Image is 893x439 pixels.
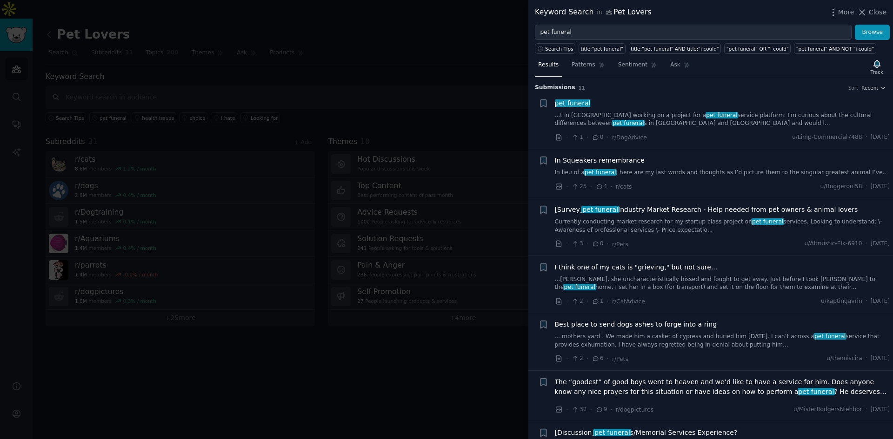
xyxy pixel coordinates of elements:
[595,183,607,191] span: 4
[826,354,862,363] span: u/themiscira
[612,241,628,248] span: r/Pets
[535,7,652,18] div: Keyword Search Pet Lovers
[555,428,738,438] a: [Discussion]pet funerals/Memorial Services Experience?
[566,239,568,249] span: ·
[555,428,738,438] span: [Discussion] s/Memorial Services Experience?
[607,296,609,306] span: ·
[571,240,583,248] span: 3
[555,275,890,292] a: ...[PERSON_NAME], she uncharacteristically hissed and fought to get away. Just before I took [PER...
[581,46,623,52] div: title:"pet funeral"
[867,57,886,77] button: Track
[792,133,862,142] span: u/Limp-Commercial7488
[871,133,890,142] span: [DATE]
[571,406,586,414] span: 32
[724,43,791,54] a: "pet funeral" OR "i could"
[794,43,876,54] a: "pet funeral" AND NOT "i could"
[607,132,609,142] span: ·
[581,206,619,213] span: pet funeral
[535,84,575,92] span: Submission s
[555,156,645,165] a: In Squeakers remembrance
[535,25,852,40] input: Try a keyword related to your business
[568,58,608,77] a: Patterns
[595,406,607,414] span: 9
[751,218,784,225] span: pet funeral
[538,61,559,69] span: Results
[866,183,867,191] span: ·
[866,406,867,414] span: ·
[555,98,591,108] a: pet funeral
[566,405,568,414] span: ·
[612,134,647,141] span: r/DogAdvice
[838,7,854,17] span: More
[555,377,890,397] a: The “goodest” of good boys went to heaven and we’d like to have a service for him. Does anyone kn...
[612,298,645,305] span: r/CatAdvice
[866,297,867,306] span: ·
[804,240,862,248] span: u/Altruistic-Elk-6910
[828,7,854,17] button: More
[848,85,859,91] div: Sort
[607,354,609,364] span: ·
[586,296,588,306] span: ·
[586,354,588,364] span: ·
[615,58,660,77] a: Sentiment
[555,262,718,272] a: I think one of my cats is "grieving," but not sure...
[535,43,575,54] button: Search Tips
[566,354,568,364] span: ·
[871,354,890,363] span: [DATE]
[571,133,583,142] span: 1
[726,46,789,52] div: "pet funeral" OR "i could"
[597,8,602,17] span: in
[555,218,890,234] a: Currently conducting market research for my startup class project onpet funeralservices. Looking ...
[813,333,846,340] span: pet funeral
[566,182,568,191] span: ·
[555,205,858,215] span: [Survey] Industry Market Research - Help needed from pet owners & animal lovers
[616,406,653,413] span: r/dogpictures
[616,183,632,190] span: r/cats
[871,406,890,414] span: [DATE]
[592,240,603,248] span: 0
[590,405,592,414] span: ·
[821,297,862,306] span: u/kaptingavrin
[555,169,890,177] a: In lieu of apet funeral, here are my last words and thoughts as I’d picture them to the singular ...
[793,406,862,414] span: u/MisterRodgersNiehbor
[667,58,693,77] a: Ask
[861,85,878,91] span: Recent
[554,99,591,107] span: pet funeral
[869,7,886,17] span: Close
[555,111,890,128] a: ...t in [GEOGRAPHIC_DATA] working on a project for apet funeralservice platform. I'm curious abou...
[545,46,573,52] span: Search Tips
[871,240,890,248] span: [DATE]
[572,61,595,69] span: Patterns
[610,405,612,414] span: ·
[629,43,721,54] a: title:"pet funeral" AND title:"i could"
[871,69,883,75] div: Track
[555,205,858,215] a: [Survey]pet funeralIndustry Market Research - Help needed from pet owners & animal lovers
[592,133,603,142] span: 0
[571,183,586,191] span: 25
[866,354,867,363] span: ·
[631,46,719,52] div: title:"pet funeral" AND title:"i could"
[612,120,645,126] span: pet funeral
[871,297,890,306] span: [DATE]
[563,284,596,290] span: pet funeral
[555,320,717,329] a: Best place to send dogs ashes to forge into a ring
[607,239,609,249] span: ·
[670,61,680,69] span: Ask
[857,7,886,17] button: Close
[566,132,568,142] span: ·
[866,133,867,142] span: ·
[535,58,562,77] a: Results
[592,354,603,363] span: 6
[593,429,631,436] span: pet funeral
[571,354,583,363] span: 2
[579,85,586,91] span: 11
[861,85,886,91] button: Recent
[571,297,583,306] span: 2
[618,61,647,69] span: Sentiment
[796,46,874,52] div: "pet funeral" AND NOT "i could"
[855,25,890,40] button: Browse
[586,132,588,142] span: ·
